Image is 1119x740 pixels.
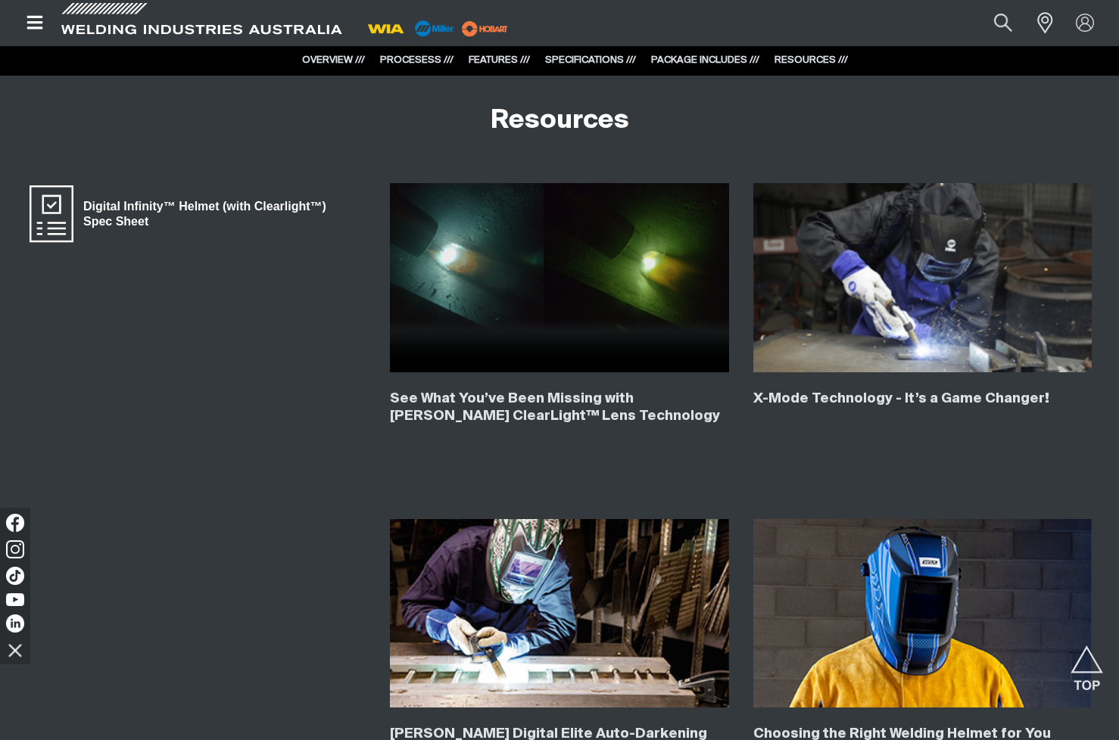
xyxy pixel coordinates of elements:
img: Facebook [6,514,24,532]
a: OVERVIEW /// [302,55,365,65]
img: See What You’ve Been Missing with Miller’s ClearLight™ Lens Technology [390,183,728,372]
a: miller [457,23,513,34]
span: Digital Infinity™ Helmet (with Clearlight™) Spec Sheet [73,197,366,231]
img: Instagram [6,540,24,558]
img: TikTok [6,567,24,585]
img: Miller Digital Elite Auto-Darkening Welding Helmets [390,519,728,707]
a: SPECIFICATIONS /// [545,55,636,65]
button: Search products [977,6,1029,40]
a: See What You’ve Been Missing with [PERSON_NAME] ClearLight™ Lens Technology [390,392,720,423]
a: PROCESESS /// [380,55,454,65]
img: hide socials [2,637,28,663]
button: Scroll to top [1070,645,1104,679]
a: RESOURCES /// [775,55,848,65]
a: Digital Infinity™ Helmet (with Clearlight™) Spec Sheet [27,183,366,244]
img: Digital Infinity Helmet with X-Mode Technology - It’s a game changer! [753,183,1092,372]
img: Choosing the Right Welding Helmet for You [753,519,1092,707]
img: YouTube [6,593,24,606]
img: LinkedIn [6,614,24,633]
input: Product name or item number... [958,6,1029,40]
img: miller [457,17,513,40]
a: X-Mode Technology - It’s a Game Changer! [753,392,1049,406]
h2: Resources [491,104,629,138]
a: PACKAGE INCLUDES /// [651,55,759,65]
a: FEATURES /// [469,55,530,65]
